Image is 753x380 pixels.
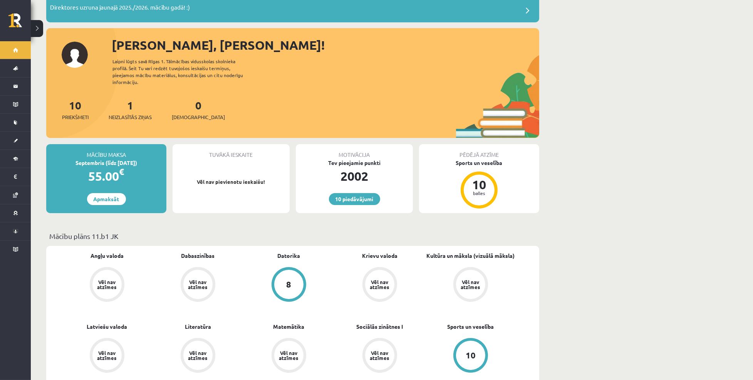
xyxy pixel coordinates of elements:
a: 1Neizlasītās ziņas [109,98,152,121]
div: Sports un veselība [419,159,539,167]
a: Sports un veselība 10 balles [419,159,539,210]
div: Tuvākā ieskaite [173,144,290,159]
a: 8 [243,267,334,303]
a: Kultūra un māksla (vizuālā māksla) [427,252,515,260]
a: Vēl nav atzīmes [425,267,516,303]
a: Latviešu valoda [87,323,127,331]
a: Vēl nav atzīmes [62,338,153,374]
div: [PERSON_NAME], [PERSON_NAME]! [112,36,539,54]
a: 10Priekšmeti [62,98,89,121]
div: Septembris (līdz [DATE]) [46,159,166,167]
a: Vēl nav atzīmes [334,338,425,374]
div: Vēl nav atzīmes [96,279,118,289]
div: Vēl nav atzīmes [369,350,391,360]
p: Vēl nav pievienotu ieskaišu! [176,178,286,186]
a: Vēl nav atzīmes [334,267,425,303]
p: Mācību plāns 11.b1 JK [49,231,536,241]
div: balles [468,191,491,195]
a: Literatūra [185,323,211,331]
a: Dabaszinības [181,252,215,260]
a: Vēl nav atzīmes [153,338,243,374]
div: Vēl nav atzīmes [278,350,300,360]
div: Laipni lūgts savā Rīgas 1. Tālmācības vidusskolas skolnieka profilā. Šeit Tu vari redzēt tuvojošo... [112,58,257,86]
span: [DEMOGRAPHIC_DATA] [172,113,225,121]
a: Angļu valoda [91,252,124,260]
a: Rīgas 1. Tālmācības vidusskola [8,13,31,33]
a: 10 [425,338,516,374]
div: Vēl nav atzīmes [96,350,118,360]
div: 8 [287,280,292,289]
div: Pēdējā atzīme [419,144,539,159]
div: Vēl nav atzīmes [460,279,481,289]
div: Tev pieejamie punkti [296,159,413,167]
div: Motivācija [296,144,413,159]
div: 10 [466,351,476,360]
div: 55.00 [46,167,166,185]
a: Vēl nav atzīmes [243,338,334,374]
a: 10 piedāvājumi [329,193,380,205]
span: Priekšmeti [62,113,89,121]
p: Direktores uzruna jaunajā 2025./2026. mācību gadā! :) [50,3,190,14]
div: Vēl nav atzīmes [369,279,391,289]
a: Apmaksāt [87,193,126,205]
a: Krievu valoda [362,252,397,260]
div: 2002 [296,167,413,185]
a: Sociālās zinātnes I [357,323,403,331]
a: Matemātika [273,323,305,331]
span: Neizlasītās ziņas [109,113,152,121]
div: 10 [468,178,491,191]
a: Datorika [278,252,300,260]
span: € [119,166,124,177]
div: Vēl nav atzīmes [187,350,209,360]
div: Vēl nav atzīmes [187,279,209,289]
a: Sports un veselība [448,323,494,331]
a: Vēl nav atzīmes [153,267,243,303]
div: Mācību maksa [46,144,166,159]
a: Vēl nav atzīmes [62,267,153,303]
a: 0[DEMOGRAPHIC_DATA] [172,98,225,121]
